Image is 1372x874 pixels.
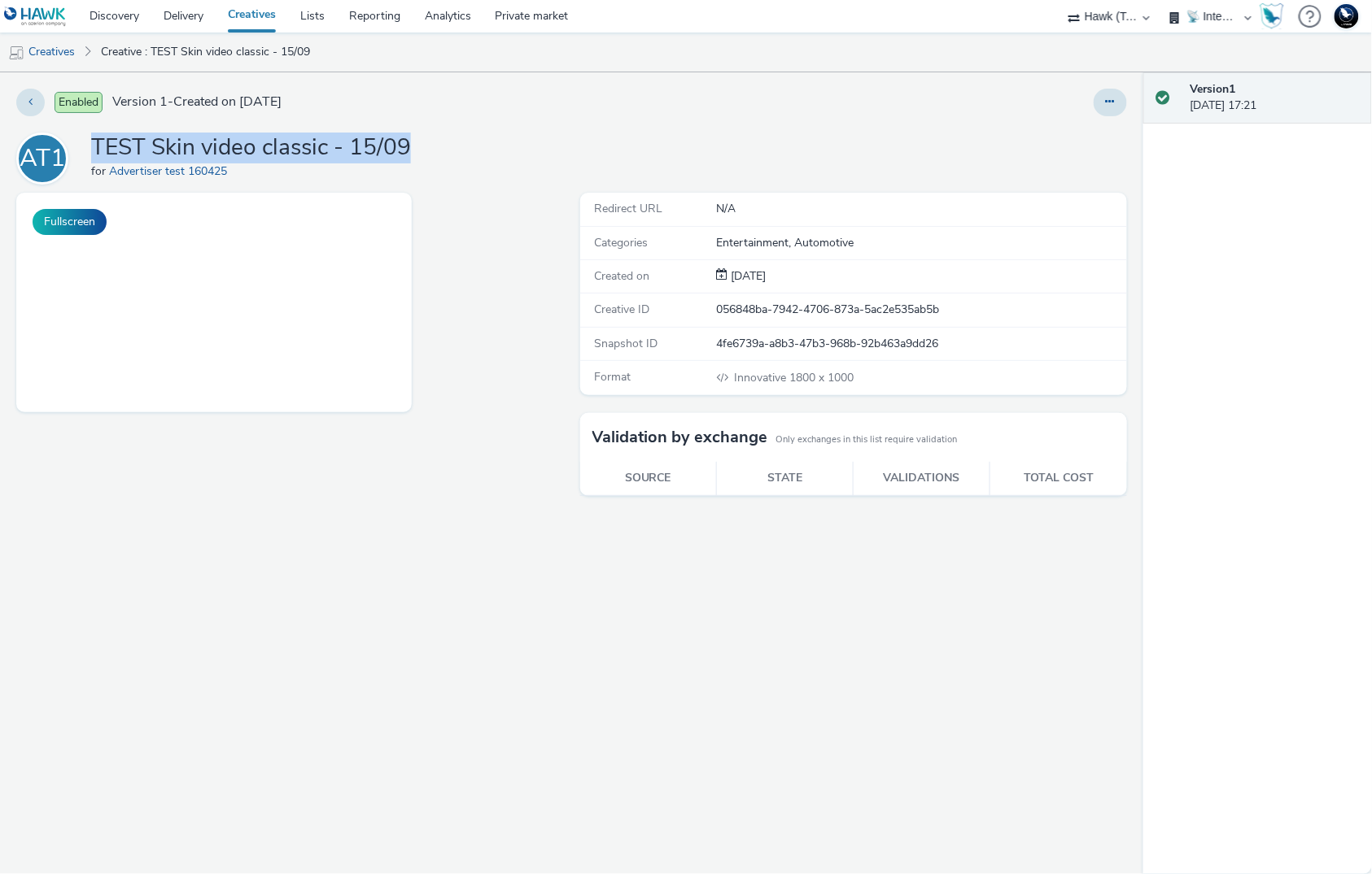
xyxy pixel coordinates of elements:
small: Only exchanges in this list require validation [776,433,958,446]
div: AT1 [20,136,65,181]
div: 4fe6739a-a8b3-47b3-968b-92b463a9dd26 [716,336,1125,352]
img: Support Hawk [1335,4,1359,28]
div: 056848ba-7942-4706-873a-5ac2e535ab5b [716,302,1125,318]
span: Enabled [55,92,103,113]
div: Entertainment, Automotive [716,235,1125,251]
span: Creative ID [595,302,650,317]
h1: TEST Skin video classic - 15/09 [91,133,411,163]
span: Innovative [734,370,789,385]
span: 1800 x 1000 [732,370,854,385]
div: [DATE] 17:21 [1191,81,1360,115]
button: Fullscreen [33,209,107,235]
img: mobile [8,45,24,61]
th: Source [580,462,717,495]
div: Creation 15 September 2025, 17:21 [728,268,766,285]
span: Version 1 - Created on [DATE] [112,93,282,111]
span: Categories [595,235,649,250]
strong: Version 1 [1191,81,1236,97]
img: Hawk Academy [1260,3,1284,29]
a: Creative : TEST Skin video classic - 15/09 [93,33,318,72]
span: Format [595,369,631,385]
th: Total cost [990,462,1127,495]
img: undefined Logo [4,7,67,27]
span: N/A [716,201,736,216]
span: Redirect URL [595,201,663,216]
a: Hawk Academy [1260,3,1291,29]
h3: Validation by exchange [592,425,768,450]
span: Snapshot ID [595,336,658,351]
th: State [717,462,854,495]
span: for [91,163,109,179]
span: Created on [595,268,650,284]
th: Validations [854,462,990,495]
a: AT1 [16,150,75,166]
span: [DATE] [728,268,766,284]
a: Advertiser test 160425 [109,163,234,179]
